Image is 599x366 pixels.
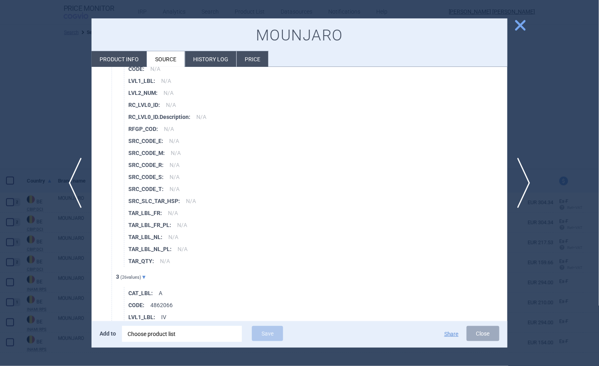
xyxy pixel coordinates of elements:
span: N/A [169,138,179,144]
li: Source [147,51,185,67]
div: Choose product list [128,326,236,342]
span: ( 26 values) [120,275,141,280]
span: N/A [196,114,206,120]
span: N/A [164,126,174,132]
li: History log [185,51,236,67]
span: N/A [150,66,160,72]
span: N/A [186,198,196,204]
span: N/A [170,162,180,168]
span: N/A [161,78,171,84]
p: Add to [100,326,116,341]
strong: SRC_CODE_S : [128,171,170,183]
li: Product info [92,51,147,67]
strong: SRC_SLC_TAR_HSP : [128,195,186,207]
span: N/A [164,90,174,96]
strong: RFGP_COD : [128,123,164,135]
span: N/A [171,150,181,156]
strong: CODE : [128,299,150,311]
strong: RC_LVL0_ID.Description : [128,111,196,123]
strong: TAR_LBL_FR_PL : [128,219,177,231]
strong: CAT_LBL : [128,287,159,299]
li: IV [128,311,507,323]
li: 4862066 [128,299,507,311]
button: Share [444,331,459,337]
span: N/A [170,186,180,192]
span: N/A [178,246,188,252]
strong: SRC_CODE_M : [128,147,171,159]
span: N/A [168,234,178,240]
strong: SRC_CODE_E : [128,135,169,147]
strong: TAR_LBL_NL_PL : [128,243,178,255]
span: N/A [177,222,187,228]
div: Choose product list [122,326,242,342]
button: Save [252,326,283,341]
span: N/A [168,210,178,216]
strong: LVL1_LBL : [128,311,161,323]
strong: 3 [116,273,119,280]
button: Close [467,326,499,341]
strong: TAR_QTY : [128,255,160,267]
strong: SRC_CODE_T : [128,183,170,195]
strong: CODE : [128,63,150,75]
span: N/A [170,174,180,180]
strong: TAR_LBL_NL : [128,231,168,243]
h1: MOUNJARO [100,26,499,45]
strong: TAR_LBL_FR : [128,207,168,219]
strong: SRC_CODE_R : [128,159,170,171]
strong: RC_LVL0_ID : [128,99,166,111]
li: Price [237,51,268,67]
span: N/A [160,258,170,264]
strong: LVL2_NUM : [128,87,164,99]
strong: LVL1_LBL : [128,75,161,87]
button: 3 (26values) [116,270,152,284]
span: N/A [166,102,176,108]
li: A [128,287,507,299]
